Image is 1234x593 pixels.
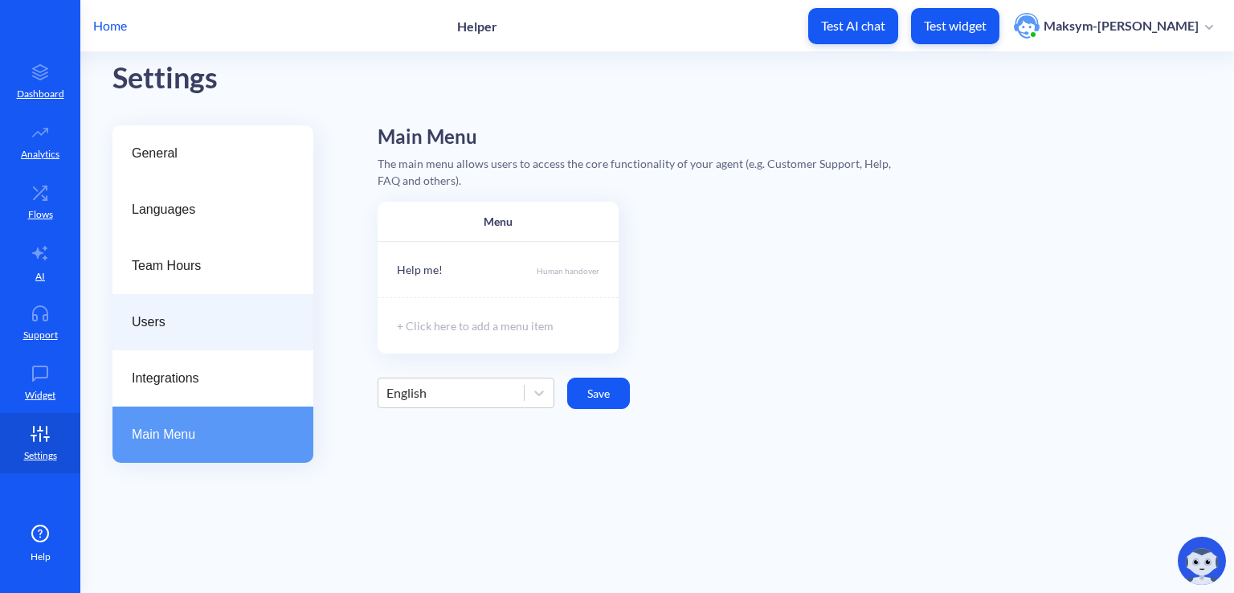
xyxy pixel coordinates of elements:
[821,18,885,34] p: Test AI chat
[132,313,281,332] span: Users
[386,383,427,403] div: English
[112,238,313,294] a: Team Hours
[378,155,892,189] p: The main menu allows users to access the core functionality of your agent (e.g. Customer Support,...
[112,407,313,463] a: Main Menu
[132,144,281,163] span: General
[17,87,64,101] p: Dashboard
[25,388,55,403] p: Widget
[537,265,599,278] p: Human handover
[132,256,281,276] span: Team Hours
[112,294,313,350] a: Users
[378,297,619,354] div: + Click here to add a menu item
[378,125,892,149] h2: Main Menu
[112,182,313,238] a: Languages
[1178,537,1226,585] img: copilot-icon.svg
[378,202,619,241] div: Menu
[132,425,281,444] span: Main Menu
[24,448,57,463] p: Settings
[567,378,630,409] button: Save
[93,16,127,35] p: Home
[457,18,497,34] p: Helper
[1006,11,1221,40] button: user photoMaksym-[PERSON_NAME]
[21,147,59,162] p: Analytics
[112,55,1234,101] div: Settings
[1044,17,1199,35] p: Maksym-[PERSON_NAME]
[808,8,898,44] button: Test AI chat
[1014,13,1040,39] img: user photo
[112,350,313,407] a: Integrations
[112,125,313,182] a: General
[35,269,45,284] p: AI
[132,200,281,219] span: Languages
[911,8,999,44] button: Test widget
[31,550,51,564] span: Help
[132,369,281,388] span: Integrations
[924,18,987,34] p: Test widget
[23,328,58,342] p: Support
[28,207,53,222] p: Flows
[397,261,443,278] div: Help me!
